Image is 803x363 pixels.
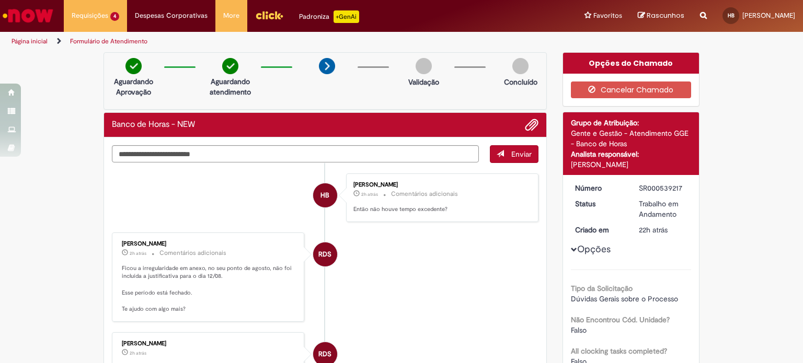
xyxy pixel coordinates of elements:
div: [PERSON_NAME] [353,182,527,188]
span: Falso [571,325,587,335]
div: Trabalho em Andamento [639,198,687,219]
p: Ficou a irregularidade em anexo, no seu ponto de agosto, não foi incluída a justificativa para o ... [122,264,296,313]
div: Henrique De Lima Borges [313,183,337,207]
div: Grupo de Atribuição: [571,118,692,128]
img: check-circle-green.png [125,58,142,74]
time: 28/08/2025 13:29:47 [639,225,668,235]
div: Gente e Gestão - Atendimento GGE - Banco de Horas [571,128,692,149]
span: 22h atrás [639,225,668,235]
img: arrow-next.png [319,58,335,74]
img: img-circle-grey.png [512,58,529,74]
p: +GenAi [334,10,359,23]
div: Analista responsável: [571,149,692,159]
span: Despesas Corporativas [135,10,208,21]
a: Rascunhos [638,11,684,21]
div: 28/08/2025 13:29:47 [639,225,687,235]
span: 2h atrás [130,350,146,356]
time: 29/08/2025 09:18:27 [361,191,378,197]
img: ServiceNow [1,5,55,26]
p: Aguardando atendimento [205,76,256,97]
small: Comentários adicionais [391,190,458,198]
div: [PERSON_NAME] [122,241,296,247]
span: Rascunhos [647,10,684,20]
textarea: Digite sua mensagem aqui... [112,145,479,163]
div: Padroniza [299,10,359,23]
b: Não Encontrou Cód. Unidade? [571,315,670,324]
h2: Banco de Horas - NEW Histórico de tíquete [112,120,195,130]
p: Validação [408,77,439,87]
dt: Status [567,198,632,209]
small: Comentários adicionais [159,249,226,257]
a: Formulário de Atendimento [70,37,147,45]
span: Requisições [72,10,108,21]
p: Concluído [504,77,537,87]
span: Favoritos [593,10,622,21]
p: Aguardando Aprovação [108,76,159,97]
p: Então não houve tempo excedente? [353,205,527,214]
b: Tipo da Solicitação [571,284,633,293]
img: click_logo_yellow_360x200.png [255,7,283,23]
div: Raquel De Souza [313,242,337,266]
span: Enviar [511,149,532,159]
dt: Número [567,183,632,193]
time: 29/08/2025 08:59:58 [130,350,146,356]
span: Dúvidas Gerais sobre o Processo [571,294,678,303]
img: check-circle-green.png [222,58,238,74]
button: Cancelar Chamado [571,81,692,98]
button: Adicionar anexos [525,118,538,132]
div: [PERSON_NAME] [571,159,692,170]
div: Opções do Chamado [563,53,699,74]
div: [PERSON_NAME] [122,341,296,347]
span: 2h atrás [361,191,378,197]
span: 2h atrás [130,250,146,256]
img: img-circle-grey.png [416,58,432,74]
span: HB [728,12,735,19]
b: All clocking tasks completed? [571,346,667,356]
div: SR000539217 [639,183,687,193]
span: HB [320,183,329,208]
span: [PERSON_NAME] [742,11,795,20]
span: More [223,10,239,21]
dt: Criado em [567,225,632,235]
button: Enviar [490,145,538,163]
time: 29/08/2025 09:00:36 [130,250,146,256]
span: RDS [318,242,331,267]
span: 4 [110,12,119,21]
a: Página inicial [12,37,48,45]
ul: Trilhas de página [8,32,527,51]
